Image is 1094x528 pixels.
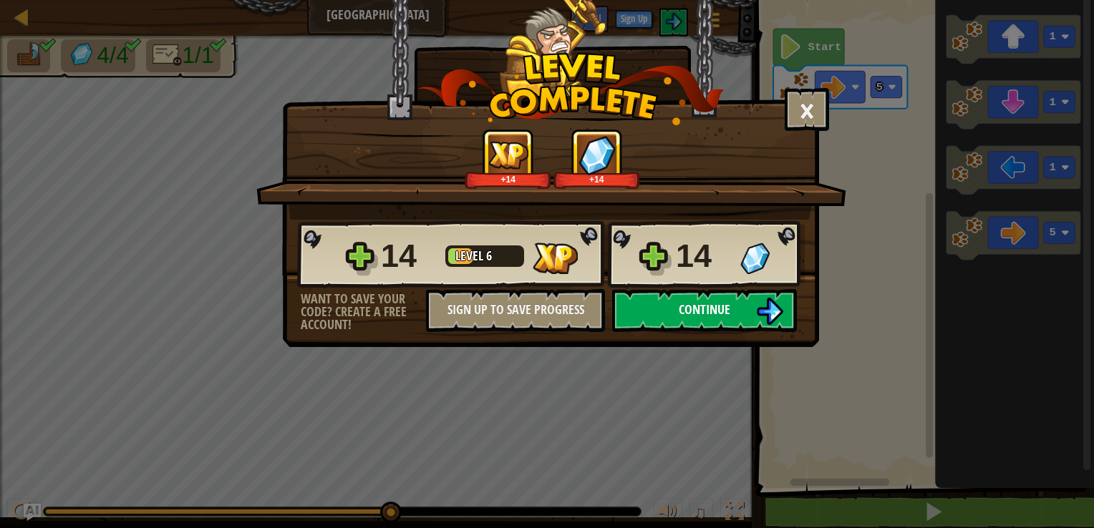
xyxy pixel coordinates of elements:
[455,247,486,265] span: Level
[426,289,605,332] button: Sign Up to Save Progress
[740,243,770,274] img: Gems Gained
[468,174,548,185] div: +14
[676,233,732,279] div: 14
[488,141,528,169] img: XP Gained
[679,300,730,318] span: Continue
[417,53,725,125] img: level_complete.png
[486,247,492,265] span: 6
[301,293,426,331] div: Want to save your code? Create a free account!
[533,243,578,274] img: XP Gained
[381,233,437,279] div: 14
[556,174,637,185] div: +14
[579,135,616,175] img: Gems Gained
[612,289,797,332] button: Continue
[785,88,829,131] button: ×
[756,298,783,325] img: Continue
